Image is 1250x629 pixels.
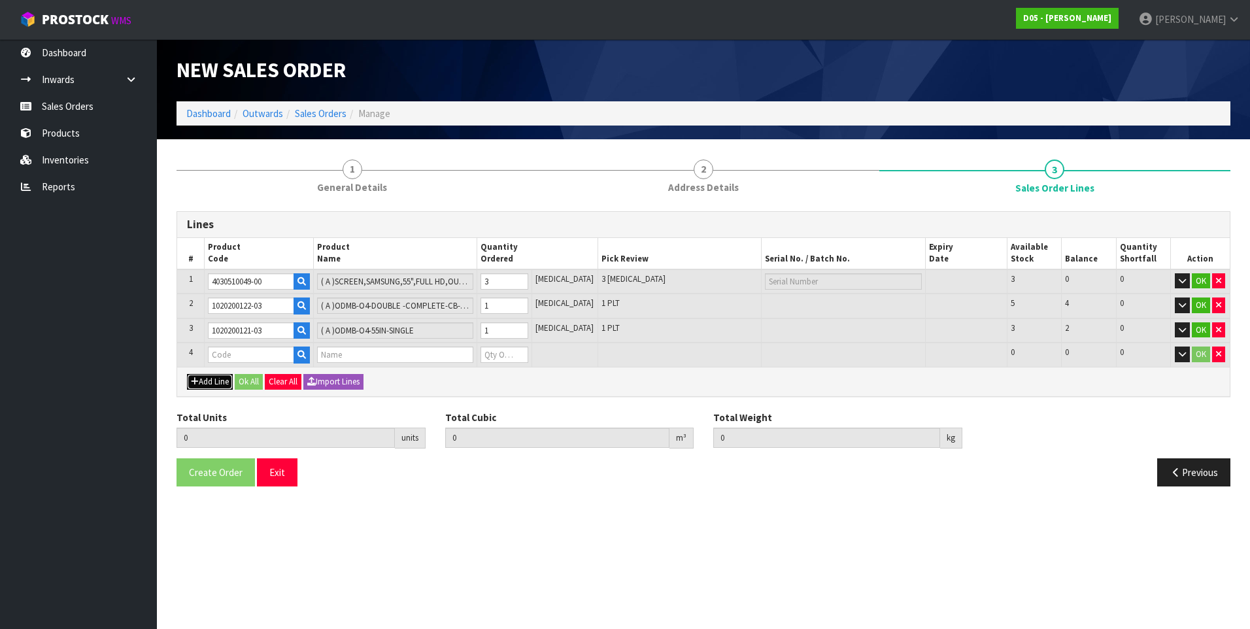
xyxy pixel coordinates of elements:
span: ProStock [42,11,109,28]
th: Expiry Date [925,238,1007,269]
input: Qty Ordered [481,347,528,363]
button: OK [1192,297,1210,313]
img: cube-alt.png [20,11,36,27]
button: Add Line [187,374,233,390]
h3: Lines [187,218,1220,231]
button: OK [1192,273,1210,289]
span: New Sales Order [177,57,346,83]
input: Name [317,273,473,290]
button: Previous [1157,458,1230,486]
span: 0 [1065,273,1069,284]
th: Quantity Shortfall [1116,238,1170,269]
input: Name [317,347,473,363]
button: Import Lines [303,374,363,390]
th: Product Name [314,238,477,269]
input: Name [317,322,473,339]
label: Total Cubic [445,411,496,424]
a: Sales Orders [295,107,346,120]
th: Available Stock [1007,238,1061,269]
span: Sales Order Lines [177,201,1230,496]
span: 2 [694,160,713,179]
input: Qty Ordered [481,297,528,314]
button: OK [1192,347,1210,362]
strong: D05 - [PERSON_NAME] [1023,12,1111,24]
span: [MEDICAL_DATA] [535,273,594,284]
span: Manage [358,107,390,120]
input: Total Weight [713,428,940,448]
input: Name [317,297,473,314]
th: Balance [1062,238,1116,269]
button: Ok All [235,374,263,390]
input: Total Cubic [445,428,670,448]
a: Outwards [243,107,283,120]
div: kg [940,428,962,449]
span: 2 [1065,322,1069,333]
div: units [395,428,426,449]
span: 1 PLT [601,297,620,309]
button: Create Order [177,458,255,486]
span: 0 [1120,297,1124,309]
span: General Details [317,180,387,194]
span: Create Order [189,466,243,479]
label: Total Units [177,411,227,424]
span: 0 [1120,273,1124,284]
span: 3 [MEDICAL_DATA] [601,273,666,284]
input: Qty Ordered [481,322,528,339]
button: Exit [257,458,297,486]
small: WMS [111,14,131,27]
th: Action [1170,238,1230,269]
span: 0 [1120,347,1124,358]
input: Code [208,322,294,339]
span: 1 PLT [601,322,620,333]
span: 3 [189,322,193,333]
input: Serial Number [765,273,921,290]
button: Clear All [265,374,301,390]
span: 1 [189,273,193,284]
span: 1 [343,160,362,179]
th: Quantity Ordered [477,238,598,269]
span: [PERSON_NAME] [1155,13,1226,25]
span: Address Details [668,180,739,194]
span: [MEDICAL_DATA] [535,297,594,309]
span: [MEDICAL_DATA] [535,322,594,333]
th: Product Code [205,238,314,269]
input: Total Units [177,428,395,448]
label: Total Weight [713,411,772,424]
a: Dashboard [186,107,231,120]
span: 3 [1045,160,1064,179]
span: 4 [1065,297,1069,309]
span: 0 [1120,322,1124,333]
th: Serial No. / Batch No. [762,238,925,269]
button: OK [1192,322,1210,338]
span: Sales Order Lines [1015,181,1094,195]
input: Qty Ordered [481,273,528,290]
th: # [177,238,205,269]
span: 2 [189,297,193,309]
th: Pick Review [598,238,762,269]
input: Code [208,273,294,290]
span: 3 [1011,273,1015,284]
span: 0 [1065,347,1069,358]
input: Code [208,297,294,314]
span: 0 [1011,347,1015,358]
span: 4 [189,347,193,358]
div: m³ [669,428,694,449]
input: Code [208,347,294,363]
span: 5 [1011,297,1015,309]
span: 3 [1011,322,1015,333]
